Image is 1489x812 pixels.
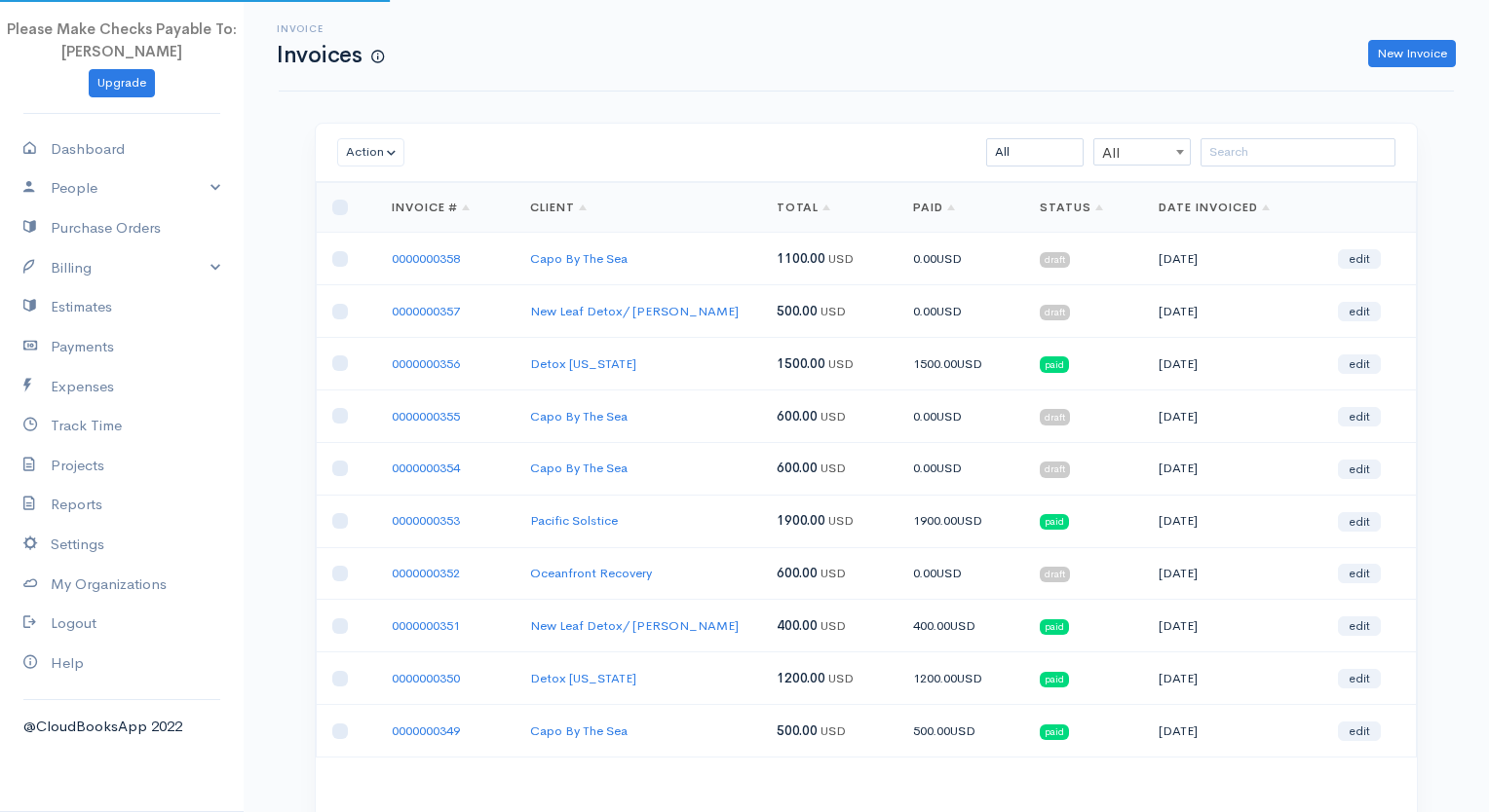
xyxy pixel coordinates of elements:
span: USD [821,722,846,739]
a: edit [1338,616,1381,636]
td: [DATE] [1143,600,1322,652]
td: 0.00 [897,442,1024,495]
a: Capo By The Sea [530,722,628,739]
span: USD [828,355,854,372]
span: USD [936,250,962,267]
span: 1900.00 [777,512,825,529]
span: 600.00 [777,408,818,424]
span: draft [1040,567,1070,582]
a: 0000000357 [392,303,460,319]
a: edit [1338,354,1381,374]
span: paid [1040,514,1069,530]
a: Capo By The Sea [530,408,628,424]
a: 0000000349 [392,722,460,739]
a: edit [1338,721,1381,741]
a: Detox [US_STATE] [530,670,636,686]
span: draft [1040,305,1070,320]
span: USD [828,250,854,267]
a: Status [1040,200,1103,215]
td: [DATE] [1143,442,1322,495]
td: 1900.00 [897,495,1024,547]
a: 0000000353 [392,512,460,529]
button: Action [337,138,404,166]
span: 500.00 [777,303,818,319]
span: USD [950,617,975,634]
span: paid [1040,356,1069,372]
span: 1100.00 [777,250,825,267]
td: 0.00 [897,233,1024,285]
h6: Invoice [277,23,384,34]
a: Capo By The Sea [530,460,628,476]
span: USD [821,303,846,319]
span: USD [828,512,854,529]
td: [DATE] [1143,338,1322,390]
a: Pacific Solstice [530,512,618,529]
span: 1200.00 [777,670,825,686]
span: paid [1040,619,1069,635]
div: @CloudBooksApp 2022 [23,716,220,738]
a: edit [1338,407,1381,426]
span: USD [936,460,962,476]
span: USD [957,670,982,686]
a: New Invoice [1368,40,1456,68]
span: USD [936,408,962,424]
span: draft [1040,252,1070,268]
a: Oceanfront Recovery [530,565,652,581]
span: 500.00 [777,722,818,739]
a: Total [777,200,831,215]
span: 400.00 [777,617,818,634]
a: 0000000358 [392,250,460,267]
td: [DATE] [1143,389,1322,442]
a: edit [1338,669,1381,688]
td: 1200.00 [897,652,1024,705]
span: paid [1040,724,1069,740]
a: 0000000352 [392,565,460,581]
a: New Leaf Detox/ [PERSON_NAME] [530,303,739,319]
td: [DATE] [1143,495,1322,547]
td: 1500.00 [897,338,1024,390]
a: 0000000351 [392,617,460,634]
a: Capo By The Sea [530,250,628,267]
span: USD [821,617,846,634]
span: USD [950,722,975,739]
td: [DATE] [1143,547,1322,600]
span: paid [1040,672,1069,687]
a: edit [1338,249,1381,269]
a: 0000000355 [392,408,460,424]
td: 0.00 [897,285,1024,338]
a: Date Invoiced [1159,200,1269,215]
td: [DATE] [1143,285,1322,338]
span: USD [821,565,846,581]
span: USD [828,670,854,686]
span: All [1094,139,1190,166]
td: [DATE] [1143,705,1322,757]
a: edit [1338,564,1381,583]
span: USD [936,303,962,319]
span: How to create your first Invoice? [371,49,384,65]
h1: Invoices [277,43,384,67]
a: Detox [US_STATE] [530,355,636,372]
span: USD [821,460,846,476]
span: draft [1040,409,1070,424]
span: USD [821,408,846,424]
td: 400.00 [897,600,1024,652]
a: 0000000350 [392,670,460,686]
a: 0000000354 [392,460,460,476]
td: 0.00 [897,547,1024,600]
span: draft [1040,461,1070,477]
a: Paid [913,200,955,215]
a: 0000000356 [392,355,460,372]
td: 500.00 [897,705,1024,757]
td: [DATE] [1143,233,1322,285]
a: Invoice # [392,200,471,215]
input: Search [1201,138,1395,166]
a: Upgrade [89,69,155,97]
span: Please Make Checks Payable To: [PERSON_NAME] [7,19,237,60]
span: All [1093,138,1191,166]
td: [DATE] [1143,652,1322,705]
span: 600.00 [777,565,818,581]
a: edit [1338,460,1381,479]
a: Client [530,200,587,215]
td: 0.00 [897,389,1024,442]
span: 1500.00 [777,355,825,372]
